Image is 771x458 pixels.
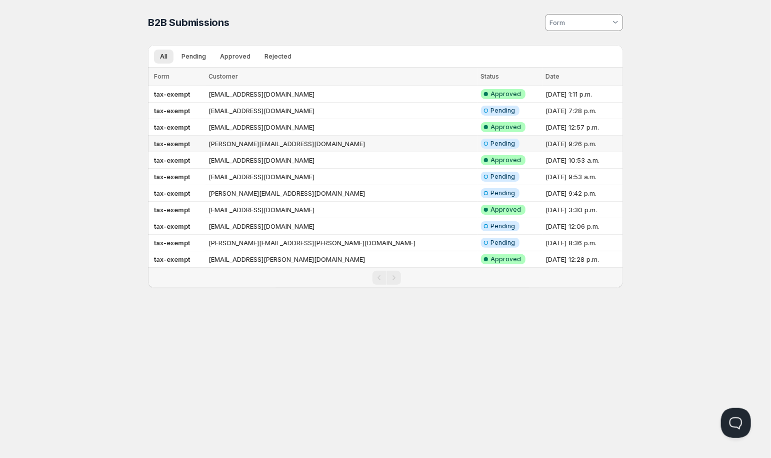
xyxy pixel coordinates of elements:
td: [PERSON_NAME][EMAIL_ADDRESS][PERSON_NAME][DOMAIN_NAME] [205,235,478,251]
span: Form [154,73,169,80]
span: B2B Submissions [148,17,229,29]
span: Approved [220,53,250,61]
b: tax-exempt [154,239,190,247]
td: [EMAIL_ADDRESS][DOMAIN_NAME] [205,218,478,235]
span: Approved [491,206,521,214]
span: Approved [491,123,521,131]
td: [DATE] 1:11 p.m. [542,86,623,103]
td: [EMAIL_ADDRESS][DOMAIN_NAME] [205,86,478,103]
span: Approved [491,255,521,263]
b: tax-exempt [154,107,190,115]
span: Date [545,73,559,80]
span: Approved [491,90,521,98]
td: [DATE] 12:57 p.m. [542,119,623,136]
span: Pending [491,189,515,197]
span: All [160,53,167,61]
td: [DATE] 7:28 p.m. [542,103,623,119]
td: [DATE] 9:26 p.m. [542,136,623,152]
b: tax-exempt [154,156,190,164]
td: [DATE] 9:42 p.m. [542,185,623,202]
b: tax-exempt [154,222,190,230]
span: Pending [491,239,515,247]
td: [PERSON_NAME][EMAIL_ADDRESS][DOMAIN_NAME] [205,185,478,202]
span: Customer [208,73,238,80]
span: Pending [491,140,515,148]
td: [EMAIL_ADDRESS][DOMAIN_NAME] [205,103,478,119]
b: tax-exempt [154,173,190,181]
nav: Pagination [148,267,623,288]
td: [EMAIL_ADDRESS][DOMAIN_NAME] [205,169,478,185]
span: Pending [491,173,515,181]
td: [EMAIL_ADDRESS][DOMAIN_NAME] [205,119,478,136]
iframe: Help Scout Beacon - Open [721,408,751,438]
span: Status [481,73,499,80]
span: Approved [491,156,521,164]
td: [DATE] 9:53 a.m. [542,169,623,185]
b: tax-exempt [154,123,190,131]
span: Pending [491,107,515,115]
span: Pending [181,53,206,61]
span: Rejected [264,53,291,61]
b: tax-exempt [154,90,190,98]
b: tax-exempt [154,255,190,263]
input: Form [548,15,610,31]
b: tax-exempt [154,206,190,214]
td: [DATE] 3:30 p.m. [542,202,623,218]
td: [EMAIL_ADDRESS][PERSON_NAME][DOMAIN_NAME] [205,251,478,268]
td: [DATE] 8:36 p.m. [542,235,623,251]
b: tax-exempt [154,189,190,197]
td: [DATE] 12:06 p.m. [542,218,623,235]
td: [EMAIL_ADDRESS][DOMAIN_NAME] [205,202,478,218]
td: [DATE] 12:28 p.m. [542,251,623,268]
td: [PERSON_NAME][EMAIL_ADDRESS][DOMAIN_NAME] [205,136,478,152]
b: tax-exempt [154,140,190,148]
td: [DATE] 10:53 a.m. [542,152,623,169]
td: [EMAIL_ADDRESS][DOMAIN_NAME] [205,152,478,169]
span: Pending [491,222,515,230]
